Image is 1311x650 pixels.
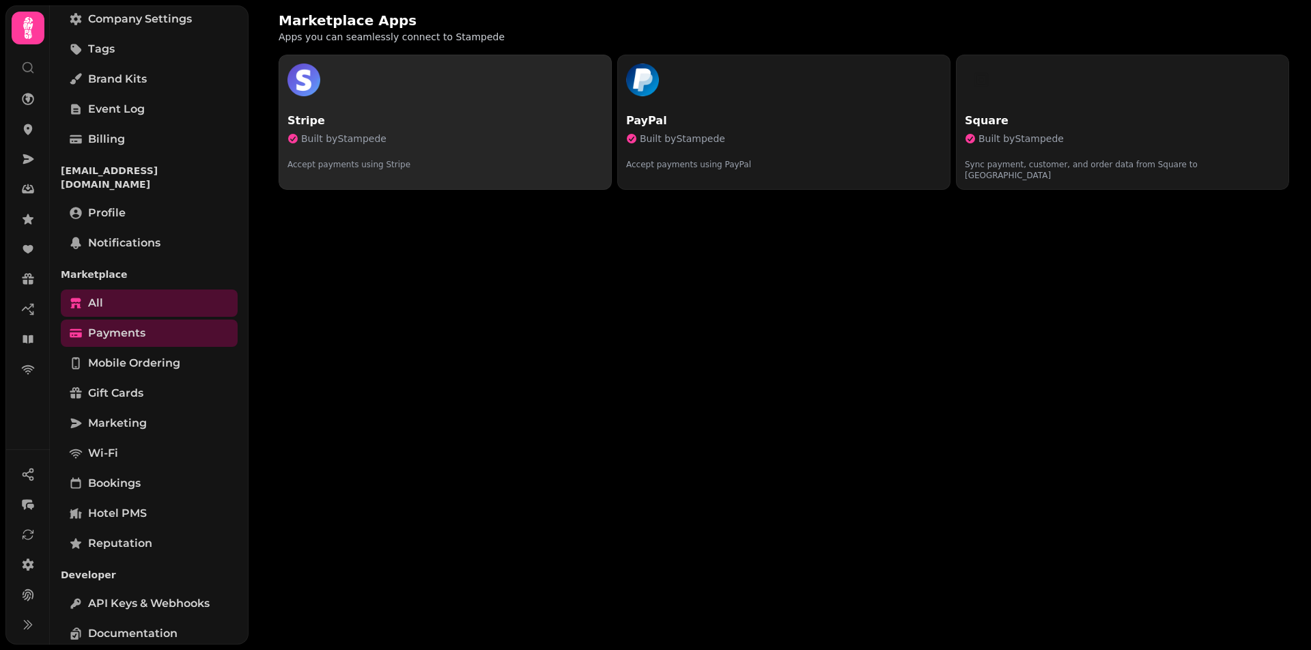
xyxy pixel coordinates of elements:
[61,320,238,347] a: Payments
[61,262,238,287] p: Marketplace
[88,295,103,311] span: All
[88,385,143,401] span: Gift cards
[61,470,238,497] a: Bookings
[626,63,659,96] img: PayPal favicon
[61,440,238,467] a: Wi-Fi
[978,132,1064,145] span: Built by Stampede
[61,36,238,63] a: Tags
[88,475,141,492] span: Bookings
[61,500,238,527] a: Hotel PMS
[88,535,152,552] span: Reputation
[61,126,238,153] a: Billing
[88,595,210,612] span: API keys & webhooks
[61,410,238,437] a: Marketing
[88,625,178,642] span: Documentation
[61,289,238,317] a: All
[626,148,942,170] p: Accept payments using PayPal
[301,132,386,145] span: Built by Stampede
[965,63,998,96] img: Square favicon
[88,131,125,147] span: Billing
[61,96,238,123] a: Event log
[88,205,126,221] span: Profile
[287,63,320,96] img: Stripe favicon
[965,113,1280,129] p: Square
[88,71,147,87] span: Brand Kits
[88,41,115,57] span: Tags
[640,132,725,145] span: Built by Stampede
[287,148,603,170] p: Accept payments using Stripe
[287,113,603,129] p: Stripe
[61,158,238,197] p: [EMAIL_ADDRESS][DOMAIN_NAME]
[626,113,942,129] p: PayPal
[617,55,950,190] button: PayPal faviconPayPalBuilt byStampedeAccept payments using PayPal
[88,505,147,522] span: Hotel PMS
[61,530,238,557] a: Reputation
[88,11,192,27] span: Company settings
[61,229,238,257] a: Notifications
[88,415,147,432] span: Marketing
[279,30,628,44] p: Apps you can seamlessly connect to Stampede
[61,350,238,377] a: Mobile ordering
[88,101,145,117] span: Event log
[61,66,238,93] a: Brand Kits
[61,380,238,407] a: Gift cards
[61,590,238,617] a: API keys & webhooks
[88,355,180,371] span: Mobile ordering
[88,325,145,341] span: Payments
[88,445,118,462] span: Wi-Fi
[279,11,541,30] h2: Marketplace Apps
[88,235,160,251] span: Notifications
[956,55,1289,190] button: Square faviconSquareBuilt byStampedeSync payment, customer, and order data from Square to [GEOGRA...
[61,199,238,227] a: Profile
[61,620,238,647] a: Documentation
[279,55,612,190] button: Stripe faviconStripeBuilt byStampedeAccept payments using Stripe
[965,148,1280,181] p: Sync payment, customer, and order data from Square to [GEOGRAPHIC_DATA]
[61,563,238,587] p: Developer
[61,5,238,33] a: Company settings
